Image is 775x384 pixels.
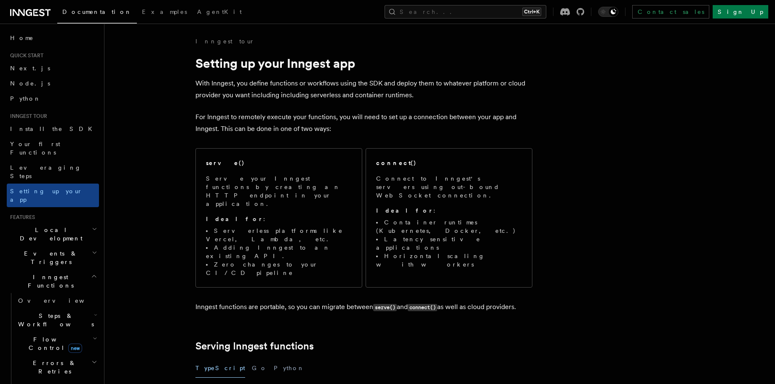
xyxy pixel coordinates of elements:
a: Inngest tour [195,37,254,45]
span: AgentKit [197,8,242,15]
span: Overview [18,297,105,304]
span: Documentation [62,8,132,15]
button: Local Development [7,222,99,246]
a: Overview [15,293,99,308]
li: Zero changes to your CI/CD pipeline [206,260,352,277]
button: Events & Triggers [7,246,99,269]
button: Steps & Workflows [15,308,99,332]
button: Errors & Retries [15,355,99,379]
span: Setting up your app [10,188,83,203]
a: connect()Connect to Inngest's servers using out-bound WebSocket connection.Ideal for:Container ru... [366,148,532,288]
span: Local Development [7,226,92,243]
li: Adding Inngest to an existing API. [206,243,352,260]
li: Container runtimes (Kubernetes, Docker, etc.) [376,218,522,235]
a: AgentKit [192,3,247,23]
span: Steps & Workflows [15,312,94,328]
kbd: Ctrl+K [522,8,541,16]
p: Inngest functions are portable, so you can migrate between and as well as cloud providers. [195,301,532,313]
button: Inngest Functions [7,269,99,293]
span: Quick start [7,52,43,59]
span: Python [10,95,41,102]
button: Go [252,359,267,378]
span: new [68,344,82,353]
h1: Setting up your Inngest app [195,56,532,71]
span: Flow Control [15,335,93,352]
span: Next.js [10,65,50,72]
a: Home [7,30,99,45]
code: connect() [408,304,437,311]
a: Python [7,91,99,106]
button: Toggle dark mode [598,7,618,17]
span: Errors & Retries [15,359,91,376]
li: Serverless platforms like Vercel, Lambda, etc. [206,227,352,243]
p: Serve your Inngest functions by creating an HTTP endpoint in your application. [206,174,352,208]
span: Examples [142,8,187,15]
span: Home [10,34,34,42]
a: Setting up your app [7,184,99,207]
span: Inngest Functions [7,273,91,290]
strong: Ideal for [206,216,263,222]
h2: connect() [376,159,417,167]
a: Next.js [7,61,99,76]
strong: Ideal for [376,207,433,214]
span: Your first Functions [10,141,60,156]
p: With Inngest, you define functions or workflows using the SDK and deploy them to whatever platfor... [195,77,532,101]
a: Your first Functions [7,136,99,160]
p: For Inngest to remotely execute your functions, you will need to set up a connection between your... [195,111,532,135]
code: serve() [373,304,397,311]
a: Sign Up [713,5,768,19]
a: Examples [137,3,192,23]
span: Events & Triggers [7,249,92,266]
p: : [376,206,522,215]
button: Python [274,359,305,378]
li: Horizontal scaling with workers [376,252,522,269]
span: Install the SDK [10,125,97,132]
span: Inngest tour [7,113,47,120]
li: Latency sensitive applications [376,235,522,252]
button: TypeScript [195,359,245,378]
a: Node.js [7,76,99,91]
a: Contact sales [632,5,709,19]
button: Search...Ctrl+K [385,5,546,19]
h2: serve() [206,159,245,167]
p: Connect to Inngest's servers using out-bound WebSocket connection. [376,174,522,200]
a: Serving Inngest functions [195,340,314,352]
span: Leveraging Steps [10,164,81,179]
a: Leveraging Steps [7,160,99,184]
p: : [206,215,352,223]
span: Node.js [10,80,50,87]
span: Features [7,214,35,221]
a: Documentation [57,3,137,24]
a: serve()Serve your Inngest functions by creating an HTTP endpoint in your application.Ideal for:Se... [195,148,362,288]
a: Install the SDK [7,121,99,136]
button: Flow Controlnew [15,332,99,355]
